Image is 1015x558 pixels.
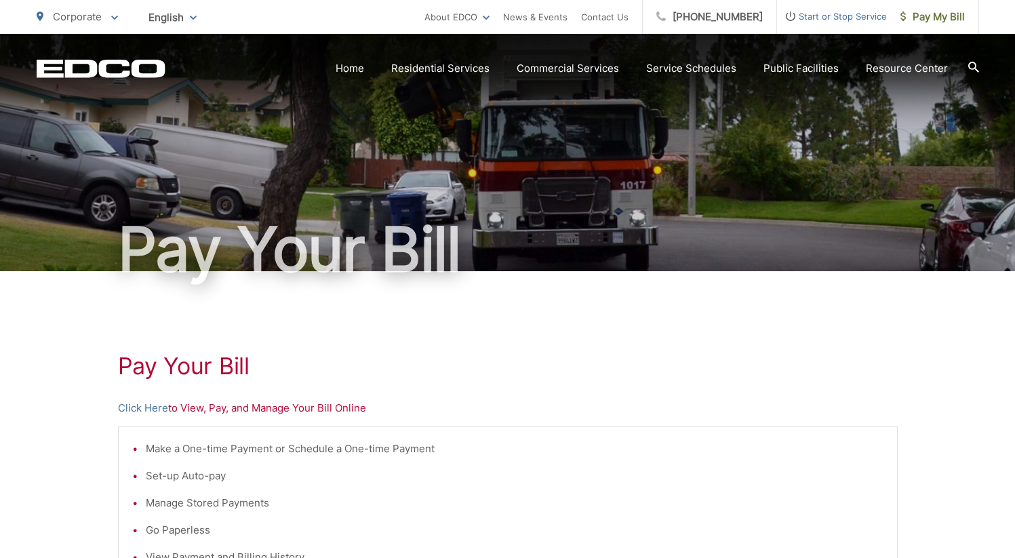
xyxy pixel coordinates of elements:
[146,495,883,511] li: Manage Stored Payments
[146,468,883,484] li: Set-up Auto-pay
[424,9,490,25] a: About EDCO
[503,9,568,25] a: News & Events
[118,400,898,416] p: to View, Pay, and Manage Your Bill Online
[581,9,629,25] a: Contact Us
[391,60,490,77] a: Residential Services
[37,216,979,283] h1: Pay Your Bill
[866,60,948,77] a: Resource Center
[517,60,619,77] a: Commercial Services
[146,441,883,457] li: Make a One-time Payment or Schedule a One-time Payment
[146,522,883,538] li: Go Paperless
[763,60,839,77] a: Public Facilities
[118,353,898,380] h1: Pay Your Bill
[646,60,736,77] a: Service Schedules
[900,9,965,25] span: Pay My Bill
[138,5,207,29] span: English
[118,400,168,416] a: Click Here
[37,59,165,78] a: EDCD logo. Return to the homepage.
[53,10,102,23] span: Corporate
[336,60,364,77] a: Home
